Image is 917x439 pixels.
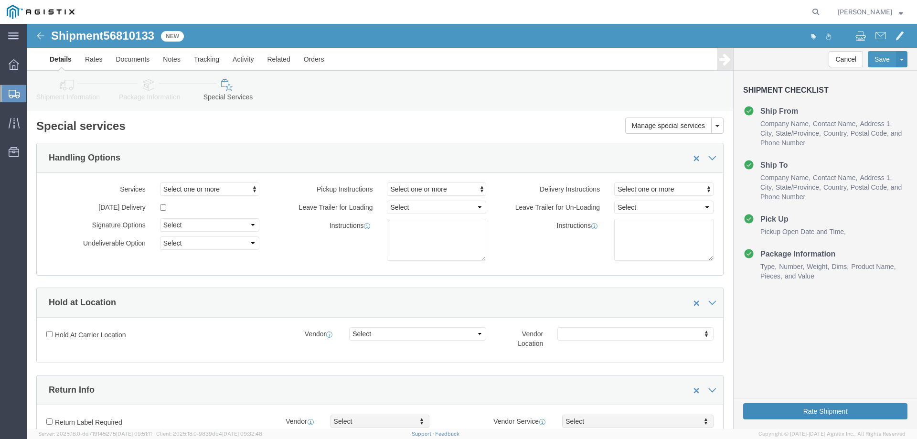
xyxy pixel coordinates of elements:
img: logo [7,5,75,19]
span: Server: 2025.18.0-dd719145275 [38,431,152,437]
span: Mansi Somaiya [838,7,892,17]
span: Copyright © [DATE]-[DATE] Agistix Inc., All Rights Reserved [758,430,906,438]
button: [PERSON_NAME] [837,6,904,18]
a: Support [412,431,436,437]
span: [DATE] 09:51:11 [116,431,152,437]
span: [DATE] 09:32:48 [222,431,262,437]
a: Feedback [435,431,459,437]
span: Client: 2025.18.0-9839db4 [156,431,262,437]
iframe: FS Legacy Container [27,24,917,429]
